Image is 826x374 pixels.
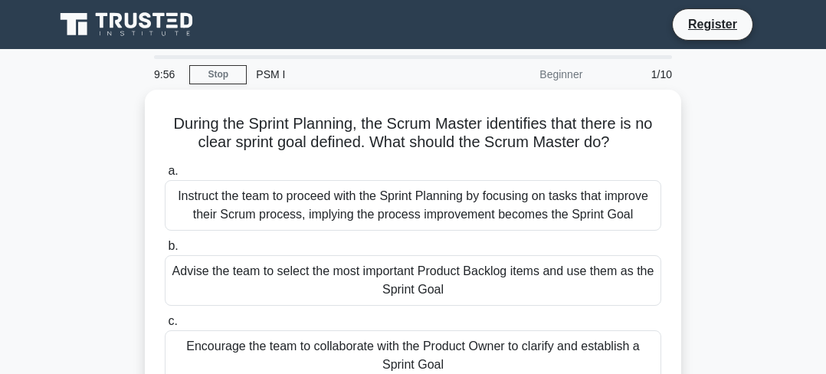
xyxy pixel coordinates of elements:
div: Advise the team to select the most important Product Backlog items and use them as the Sprint Goal [165,255,661,306]
span: b. [168,239,178,252]
div: Instruct the team to proceed with the Sprint Planning by focusing on tasks that improve their Scr... [165,180,661,231]
span: c. [168,314,177,327]
a: Stop [189,65,247,84]
h5: During the Sprint Planning, the Scrum Master identifies that there is no clear sprint goal define... [163,114,663,153]
div: 1/10 [592,59,681,90]
div: 9:56 [145,59,189,90]
div: Beginner [457,59,592,90]
a: Register [679,15,746,34]
div: PSM I [247,59,457,90]
span: a. [168,164,178,177]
